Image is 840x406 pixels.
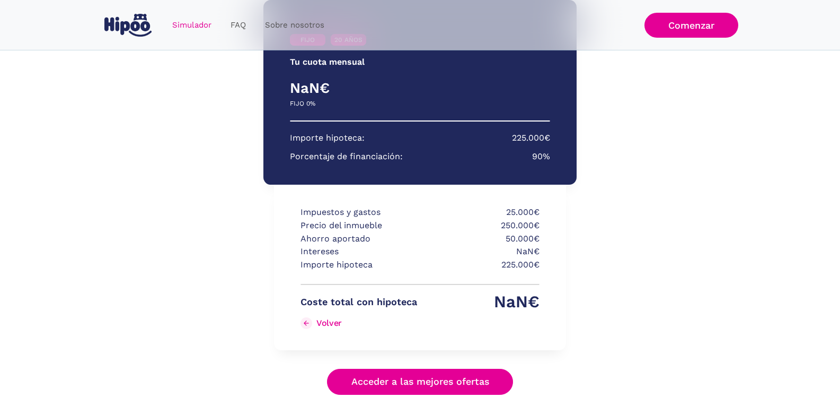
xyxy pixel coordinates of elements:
p: 25.000€ [423,206,540,219]
p: Tu cuota mensual [290,56,365,69]
a: Acceder a las mejores ofertas [327,369,514,395]
p: Intereses [300,245,417,258]
p: Importe hipoteca: [290,132,365,145]
p: 225.000€ [512,132,550,145]
a: home [102,10,154,41]
p: 225.000€ [423,258,540,272]
a: FAQ [221,15,255,36]
p: Ahorro aportado [300,232,417,246]
p: Precio del inmueble [300,219,417,232]
a: Volver [300,315,417,332]
p: Impuestos y gastos [300,206,417,219]
p: Porcentaje de financiación: [290,150,403,163]
p: 90% [532,150,550,163]
a: Comenzar [644,13,738,38]
p: 50.000€ [423,232,540,246]
a: Simulador [163,15,221,36]
p: NaN€ [423,245,540,258]
p: Coste total con hipoteca [300,296,417,309]
p: FIJO 0% [290,97,315,110]
div: Volver [316,318,342,328]
h4: NaN€ [290,79,420,97]
p: 250.000€ [423,219,540,232]
p: Importe hipoteca [300,258,417,272]
p: NaN€ [423,296,540,309]
a: Sobre nosotros [255,15,334,36]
